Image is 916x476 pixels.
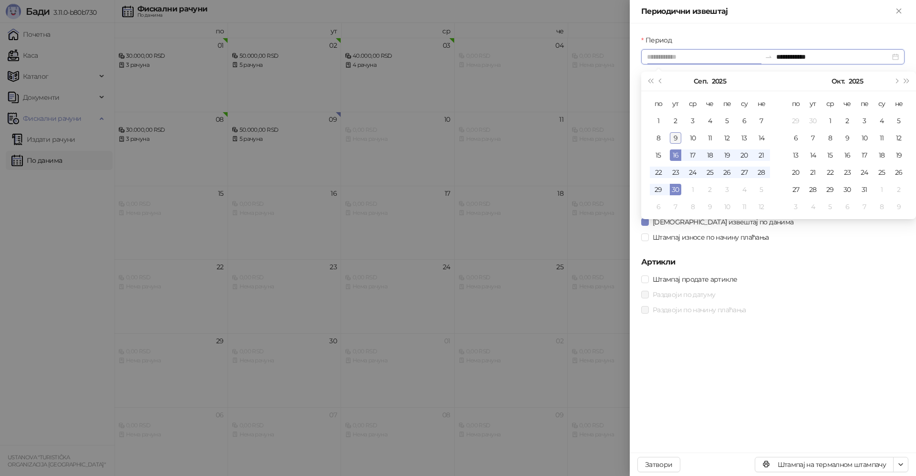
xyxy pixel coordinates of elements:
td: 2025-09-01 [650,112,667,129]
td: 2025-10-18 [873,147,890,164]
td: 2025-09-04 [701,112,718,129]
td: 2025-09-03 [684,112,701,129]
td: 2025-10-14 [804,147,822,164]
div: 4 [739,184,750,195]
div: 21 [807,167,819,178]
div: 5 [756,184,767,195]
td: 2025-09-13 [736,129,753,147]
div: 10 [687,132,698,144]
th: пе [718,95,736,112]
div: 5 [824,201,836,212]
td: 2025-09-20 [736,147,753,164]
div: 14 [807,149,819,161]
div: 9 [893,201,905,212]
td: 2025-10-09 [839,129,856,147]
div: 7 [859,201,870,212]
div: 9 [670,132,681,144]
td: 2025-10-19 [890,147,907,164]
div: 22 [653,167,664,178]
div: 16 [670,149,681,161]
div: 9 [704,201,716,212]
div: 2 [893,184,905,195]
div: 26 [893,167,905,178]
div: 4 [807,201,819,212]
th: не [890,95,907,112]
td: 2025-11-09 [890,198,907,215]
td: 2025-09-29 [787,112,804,129]
button: Изабери годину [849,72,863,91]
td: 2025-10-10 [856,129,873,147]
div: 6 [790,132,801,144]
div: 3 [790,201,801,212]
td: 2025-09-12 [718,129,736,147]
td: 2025-09-19 [718,147,736,164]
button: Изабери годину [712,72,726,91]
td: 2025-10-23 [839,164,856,181]
th: не [753,95,770,112]
td: 2025-10-04 [736,181,753,198]
button: Претходна година (Control + left) [645,72,656,91]
td: 2025-11-02 [890,181,907,198]
button: Следећи месец (PageDown) [891,72,901,91]
td: 2025-09-09 [667,129,684,147]
div: 22 [824,167,836,178]
div: 10 [859,132,870,144]
div: 8 [824,132,836,144]
div: 9 [842,132,853,144]
td: 2025-10-28 [804,181,822,198]
td: 2025-10-07 [804,129,822,147]
td: 2025-10-06 [787,129,804,147]
div: 7 [670,201,681,212]
div: 13 [790,149,801,161]
td: 2025-10-09 [701,198,718,215]
td: 2025-10-05 [753,181,770,198]
div: 5 [893,115,905,127]
div: 2 [842,115,853,127]
th: су [736,95,753,112]
td: 2025-09-22 [650,164,667,181]
div: 23 [842,167,853,178]
td: 2025-09-16 [667,147,684,164]
div: 30 [842,184,853,195]
div: 25 [876,167,887,178]
td: 2025-09-30 [667,181,684,198]
td: 2025-09-02 [667,112,684,129]
div: 1 [653,115,664,127]
div: 2 [670,115,681,127]
div: 3 [687,115,698,127]
td: 2025-09-08 [650,129,667,147]
div: 28 [807,184,819,195]
td: 2025-11-03 [787,198,804,215]
td: 2025-11-06 [839,198,856,215]
div: 27 [739,167,750,178]
input: Период [647,52,761,62]
td: 2025-09-07 [753,112,770,129]
td: 2025-10-22 [822,164,839,181]
td: 2025-10-20 [787,164,804,181]
td: 2025-10-01 [822,112,839,129]
div: 11 [739,201,750,212]
div: 12 [756,201,767,212]
td: 2025-10-26 [890,164,907,181]
button: Штампај на термалном штампачу [755,457,894,472]
div: 7 [807,132,819,144]
span: Штампај износе по начину плаћања [649,232,773,243]
label: Период [641,35,677,45]
th: су [873,95,890,112]
div: 13 [739,132,750,144]
td: 2025-10-08 [684,198,701,215]
td: 2025-10-02 [839,112,856,129]
div: 31 [859,184,870,195]
th: ут [804,95,822,112]
td: 2025-10-13 [787,147,804,164]
td: 2025-10-03 [718,181,736,198]
button: Претходни месец (PageUp) [656,72,666,91]
span: Раздвоји по датуму [649,289,719,300]
div: 24 [859,167,870,178]
td: 2025-09-18 [701,147,718,164]
div: 17 [687,149,698,161]
td: 2025-09-15 [650,147,667,164]
div: 10 [721,201,733,212]
td: 2025-09-30 [804,112,822,129]
td: 2025-11-07 [856,198,873,215]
